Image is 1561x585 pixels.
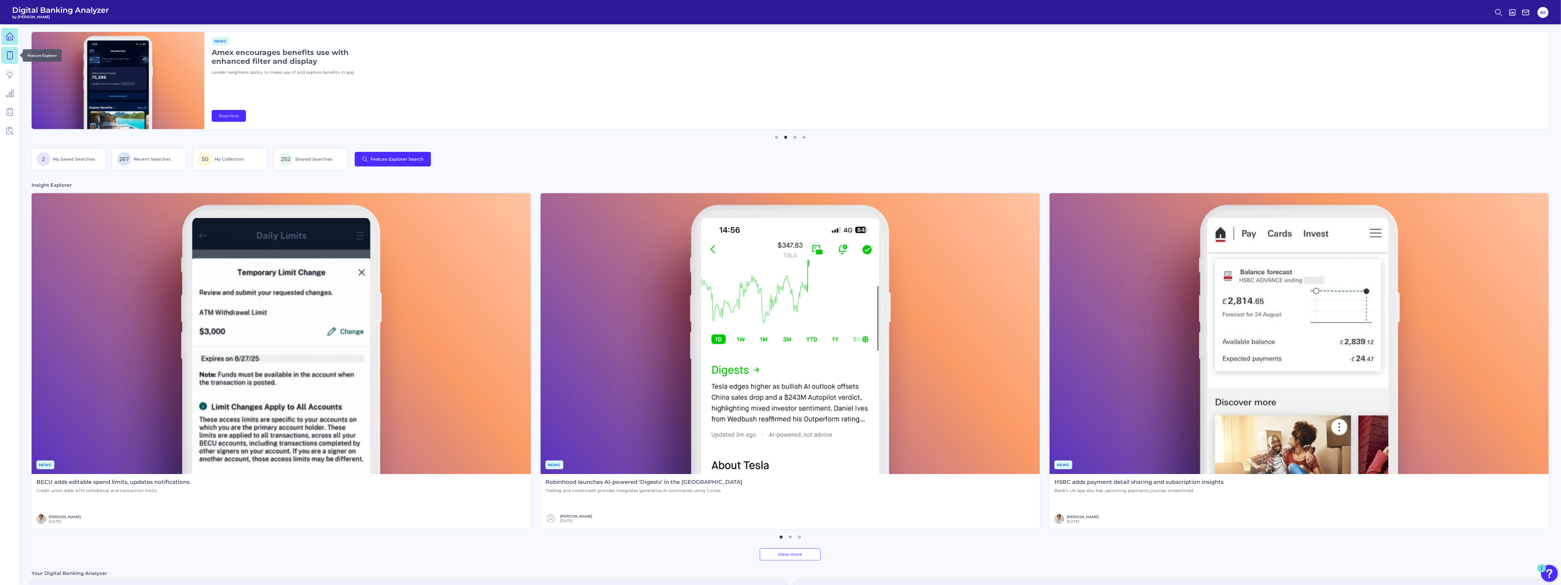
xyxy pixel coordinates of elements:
img: News - Phone (2).png [32,193,531,474]
span: News [36,460,54,469]
button: 1 [778,532,784,539]
a: [PERSON_NAME] [1067,515,1099,519]
button: Feature Explorer Search [355,152,431,166]
img: bannerImg [32,32,204,129]
span: News [545,460,563,469]
button: 3 [792,133,798,139]
a: News [36,462,54,467]
div: 1 [1540,568,1543,576]
span: 267 [117,152,131,166]
span: My Saved Searches [53,156,95,162]
div: Feature Explorer [23,49,62,62]
p: Credit union adds ATM withdrawal and transaction limits [36,488,190,493]
a: 2My Saved Searches [32,149,105,170]
a: News [1054,462,1072,467]
a: 292Shared Searches [274,149,347,170]
span: [DATE] [560,518,592,523]
span: My Collection [214,156,244,162]
img: News - Phone (1).png [541,193,1040,474]
h4: HSBC adds payment detail sharing and subscription insights [1054,479,1224,486]
span: News [1054,460,1072,469]
span: by [PERSON_NAME] [12,15,109,19]
button: 2 [783,133,789,139]
button: 1 [774,133,780,139]
p: Bank’s UK app also has upcoming payments journey streamlined [1054,488,1224,493]
p: Trading and investment provider integrates generative AI summaries using Cortex [545,488,742,493]
span: Shared Searches [295,156,332,162]
h3: Insight Explorer [32,182,72,188]
img: News - Phone.png [1050,193,1549,474]
span: 292 [279,152,293,166]
span: 2 [36,152,50,166]
span: Recent Searches [134,156,171,162]
h3: Your Digital Banking Analyzer [32,570,107,576]
img: MIchael McCaw [36,514,46,524]
span: News [212,37,230,46]
button: Open Resource Center, 1 new notification [1541,565,1558,582]
a: Read More [212,110,246,122]
button: AS [1538,7,1549,18]
a: News [212,38,230,44]
span: [DATE] [49,519,81,524]
a: News [545,462,563,467]
button: 2 [787,532,793,539]
p: Lender heightens ability to make use of and explore benefits in app [212,69,364,76]
h4: Robinhood launches AI-powered ‘Digests’ in the [GEOGRAPHIC_DATA] [545,479,742,486]
a: View more [760,548,821,560]
a: [PERSON_NAME] [49,515,81,519]
a: [PERSON_NAME] [560,514,592,518]
span: Feature Explorer Search [371,157,424,162]
span: [DATE] [1067,519,1099,524]
button: 3 [796,532,802,539]
a: 267Recent Searches [112,149,186,170]
span: Digital Banking Analyzer [12,5,109,15]
h1: Amex encourages benefits use with enhanced filter and display [212,48,364,66]
h4: BECU adds editable spend limits, updates notifications [36,479,190,486]
img: MIchael McCaw [1054,514,1064,524]
button: 4 [801,133,807,139]
a: 50My Collection [193,149,267,170]
span: 50 [198,152,212,166]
